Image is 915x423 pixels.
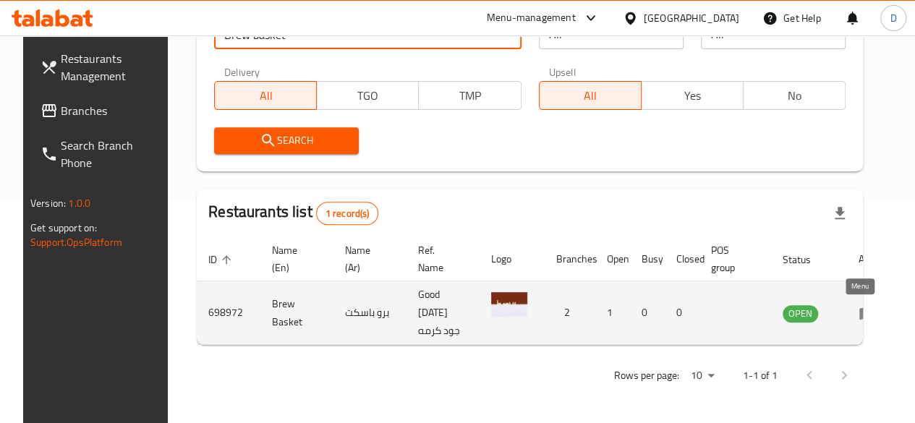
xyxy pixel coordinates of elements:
[226,132,347,150] span: Search
[407,281,480,345] td: Good [DATE] جود كرمه
[260,281,333,345] td: Brew Basket
[272,242,316,276] span: Name (En)
[595,237,630,281] th: Open
[30,233,122,252] a: Support.OpsPlatform
[743,81,846,110] button: No
[316,81,419,110] button: TGO
[61,137,164,171] span: Search Branch Phone
[214,81,317,110] button: All
[345,242,389,276] span: Name (Ar)
[749,85,840,106] span: No
[333,281,407,345] td: برو باسكت
[822,196,857,231] div: Export file
[317,207,378,221] span: 1 record(s)
[595,281,630,345] td: 1
[418,81,521,110] button: TMP
[641,81,744,110] button: Yes
[221,85,311,106] span: All
[425,85,515,106] span: TMP
[208,201,378,225] h2: Restaurants list
[208,251,236,268] span: ID
[480,237,545,281] th: Logo
[214,127,359,154] button: Search
[743,367,778,385] p: 1-1 of 1
[549,67,576,77] label: Upsell
[665,281,699,345] td: 0
[783,305,818,322] span: OPEN
[491,292,527,328] img: Brew Basket
[29,41,176,93] a: Restaurants Management
[647,85,738,106] span: Yes
[545,237,595,281] th: Branches
[197,237,897,345] table: enhanced table
[783,251,830,268] span: Status
[545,281,595,345] td: 2
[61,50,164,85] span: Restaurants Management
[29,93,176,128] a: Branches
[665,237,699,281] th: Closed
[224,67,260,77] label: Delivery
[890,10,896,26] span: D
[323,85,413,106] span: TGO
[487,9,576,27] div: Menu-management
[711,242,754,276] span: POS group
[847,237,897,281] th: Action
[30,218,97,237] span: Get support on:
[68,194,90,213] span: 1.0.0
[30,194,66,213] span: Version:
[539,81,642,110] button: All
[685,365,720,387] div: Rows per page:
[545,85,636,106] span: All
[644,10,739,26] div: [GEOGRAPHIC_DATA]
[316,202,379,225] div: Total records count
[614,367,679,385] p: Rows per page:
[783,305,818,322] div: OPEN
[418,242,462,276] span: Ref. Name
[197,281,260,345] td: 698972
[630,237,665,281] th: Busy
[630,281,665,345] td: 0
[29,128,176,180] a: Search Branch Phone
[61,102,164,119] span: Branches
